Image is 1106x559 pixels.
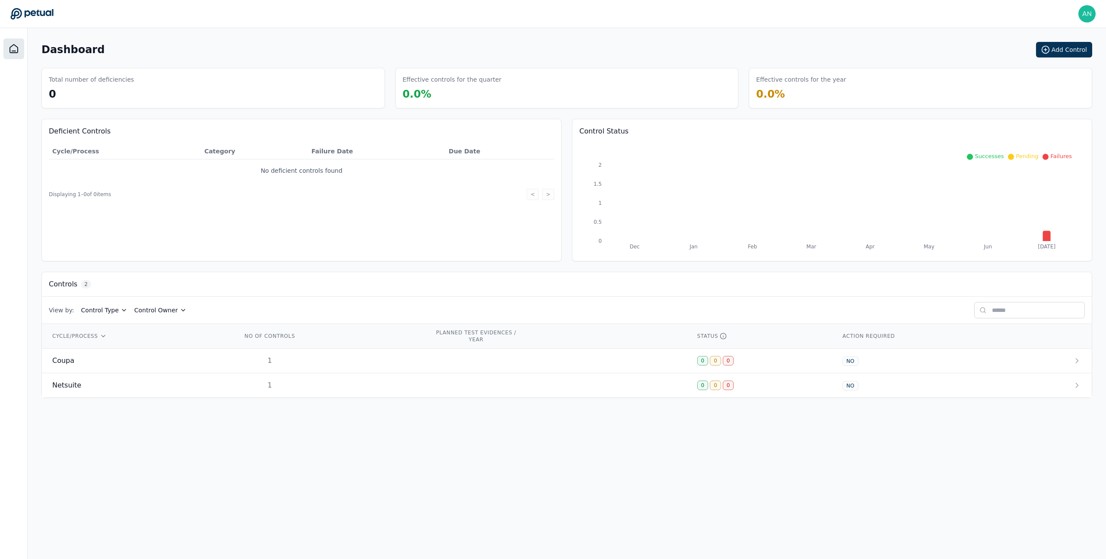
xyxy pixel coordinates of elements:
[689,244,698,250] tspan: Jan
[866,244,875,250] tspan: Apr
[49,143,201,159] th: Cycle/Process
[710,356,721,365] div: 0
[975,153,1004,159] span: Successes
[81,306,127,314] button: Control Type
[542,189,554,200] button: >
[403,88,432,100] span: 0.0 %
[1078,5,1096,22] img: andrew+doordash@petual.ai
[756,88,785,100] span: 0.0 %
[445,143,554,159] th: Due Date
[630,244,640,250] tspan: Dec
[49,306,74,314] span: View by:
[52,356,74,366] span: Coupa
[832,324,1017,349] th: ACTION REQUIRED
[3,38,24,59] a: Dashboard
[756,75,846,84] h3: Effective controls for the year
[1050,153,1072,159] span: Failures
[527,189,539,200] button: <
[41,43,105,57] h1: Dashboard
[1016,153,1038,159] span: Pending
[598,238,602,244] tspan: 0
[49,88,56,100] span: 0
[49,126,554,137] h3: Deficient Controls
[435,329,518,343] div: PLANNED TEST EVIDENCES / YEAR
[1038,244,1056,250] tspan: [DATE]
[842,356,858,366] div: NO
[807,244,817,250] tspan: Mar
[598,162,602,168] tspan: 2
[49,75,134,84] h3: Total number of deficiencies
[134,306,187,314] button: Control Owner
[723,356,734,365] div: 0
[598,200,602,206] tspan: 1
[49,159,554,182] td: No deficient controls found
[201,143,308,159] th: Category
[723,381,734,390] div: 0
[49,279,77,289] h3: Controls
[242,356,297,366] div: 1
[49,191,111,198] span: Displaying 1– 0 of 0 items
[594,219,602,225] tspan: 0.5
[697,381,709,390] div: 0
[242,333,297,340] div: NO OF CONTROLS
[842,381,858,391] div: NO
[81,280,91,289] span: 2
[710,381,721,390] div: 0
[1036,42,1092,57] button: Add Control
[697,333,822,340] div: STATUS
[10,8,54,20] a: Go to Dashboard
[242,380,297,391] div: 1
[924,244,934,250] tspan: May
[52,380,81,391] span: Netsuite
[403,75,502,84] h3: Effective controls for the quarter
[579,126,1085,137] h3: Control Status
[52,333,221,340] div: CYCLE/PROCESS
[697,356,709,365] div: 0
[594,181,602,187] tspan: 1.5
[748,244,757,250] tspan: Feb
[983,244,992,250] tspan: Jun
[308,143,445,159] th: Failure Date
